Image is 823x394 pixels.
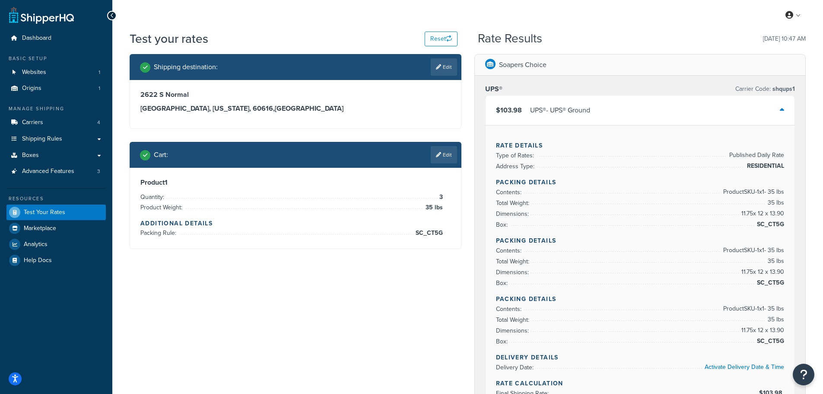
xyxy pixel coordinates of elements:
span: Published Daily Rate [727,150,784,160]
h3: Product 1 [140,178,451,187]
span: Packing Rule: [140,228,178,237]
h4: Rate Details [496,141,785,150]
a: Advanced Features3 [6,163,106,179]
span: Contents: [496,304,524,314]
p: Carrier Code: [735,83,795,95]
p: Soapers Choice [499,59,547,71]
h3: [GEOGRAPHIC_DATA], [US_STATE], 60616 , [GEOGRAPHIC_DATA] [140,104,451,113]
span: 35 lbs [423,202,443,213]
span: Help Docs [24,257,52,264]
span: Boxes [22,152,39,159]
span: Product SKU-1 x 1 - 35 lbs [721,304,784,314]
span: Analytics [24,241,48,248]
li: Origins [6,80,106,96]
a: Analytics [6,237,106,252]
span: Total Weight: [496,315,531,324]
span: Dimensions: [496,268,531,277]
span: 35 lbs [766,256,784,266]
button: Open Resource Center [793,364,814,385]
a: Websites1 [6,64,106,80]
h2: Shipping destination : [154,63,218,71]
p: [DATE] 10:47 AM [763,33,806,45]
a: Origins1 [6,80,106,96]
li: Advanced Features [6,163,106,179]
div: Resources [6,195,106,202]
a: Help Docs [6,253,106,268]
span: Dashboard [22,35,51,42]
span: 11.75 x 12 x 13.90 [739,325,784,336]
span: SC_CT5G [755,219,784,230]
span: Contents: [496,188,524,197]
span: Type of Rates: [496,151,536,160]
span: RESIDENTIAL [745,161,784,171]
span: shqups1 [771,84,795,93]
span: SC_CT5G [413,228,443,238]
a: Test Your Rates [6,205,106,220]
span: 1 [99,69,100,76]
div: Manage Shipping [6,105,106,112]
span: Test Your Rates [24,209,65,216]
span: 1 [99,85,100,92]
span: $103.98 [496,105,522,115]
span: Delivery Date: [496,363,536,372]
a: Marketplace [6,221,106,236]
span: Origins [22,85,41,92]
span: Contents: [496,246,524,255]
h4: Packing Details [496,178,785,187]
span: Box: [496,337,510,346]
a: Shipping Rules [6,131,106,147]
span: SC_CT5G [755,336,784,346]
span: Product SKU-1 x 1 - 35 lbs [721,187,784,197]
div: UPS® - UPS® Ground [530,104,590,116]
span: Carriers [22,119,43,126]
h1: Test your rates [130,30,208,47]
li: Carriers [6,115,106,131]
span: Box: [496,279,510,288]
span: 11.75 x 12 x 13.90 [739,267,784,277]
span: Address Type: [496,162,537,171]
span: Product SKU-1 x 1 - 35 lbs [721,245,784,256]
span: SC_CT5G [755,278,784,288]
span: Total Weight: [496,257,531,266]
span: Box: [496,220,510,229]
a: Edit [431,146,457,163]
span: Product Weight: [140,203,184,212]
h2: Cart : [154,151,168,159]
a: Activate Delivery Date & Time [705,362,784,372]
span: Marketplace [24,225,56,232]
span: 11.75 x 12 x 13.90 [739,208,784,219]
h3: 2622 S Normal [140,90,451,99]
a: Carriers4 [6,115,106,131]
div: Basic Setup [6,55,106,62]
span: Advanced Features [22,168,74,175]
h2: Rate Results [478,32,542,45]
span: Quantity: [140,192,166,202]
h4: Packing Details [496,295,785,304]
span: 3 [97,168,100,175]
h4: Additional Details [140,219,451,228]
span: Total Weight: [496,199,531,208]
h4: Packing Details [496,236,785,245]
span: 35 lbs [766,198,784,208]
h4: Rate Calculation [496,379,785,388]
a: Dashboard [6,30,106,46]
span: 3 [437,192,443,202]
span: Dimensions: [496,209,531,218]
span: Websites [22,69,46,76]
button: Reset [425,32,458,46]
li: Websites [6,64,106,80]
span: Shipping Rules [22,135,62,143]
a: Edit [431,58,457,76]
span: Dimensions: [496,326,531,335]
span: 4 [97,119,100,126]
span: 35 lbs [766,314,784,325]
a: Boxes [6,147,106,163]
h4: Delivery Details [496,353,785,362]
